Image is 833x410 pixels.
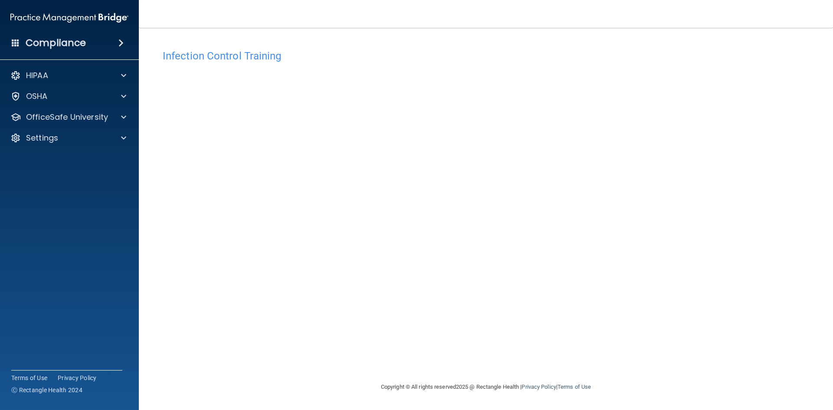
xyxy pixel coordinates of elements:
p: OSHA [26,91,48,102]
p: Settings [26,133,58,143]
p: HIPAA [26,70,48,81]
img: PMB logo [10,9,128,26]
a: Terms of Use [11,374,47,382]
a: Terms of Use [558,384,591,390]
a: HIPAA [10,70,126,81]
h4: Infection Control Training [163,50,809,62]
a: Settings [10,133,126,143]
a: OSHA [10,91,126,102]
a: Privacy Policy [58,374,97,382]
span: Ⓒ Rectangle Health 2024 [11,386,82,394]
h4: Compliance [26,37,86,49]
a: Privacy Policy [521,384,556,390]
p: OfficeSafe University [26,112,108,122]
iframe: infection-control-training [163,66,597,333]
a: OfficeSafe University [10,112,126,122]
div: Copyright © All rights reserved 2025 @ Rectangle Health | | [328,373,644,401]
